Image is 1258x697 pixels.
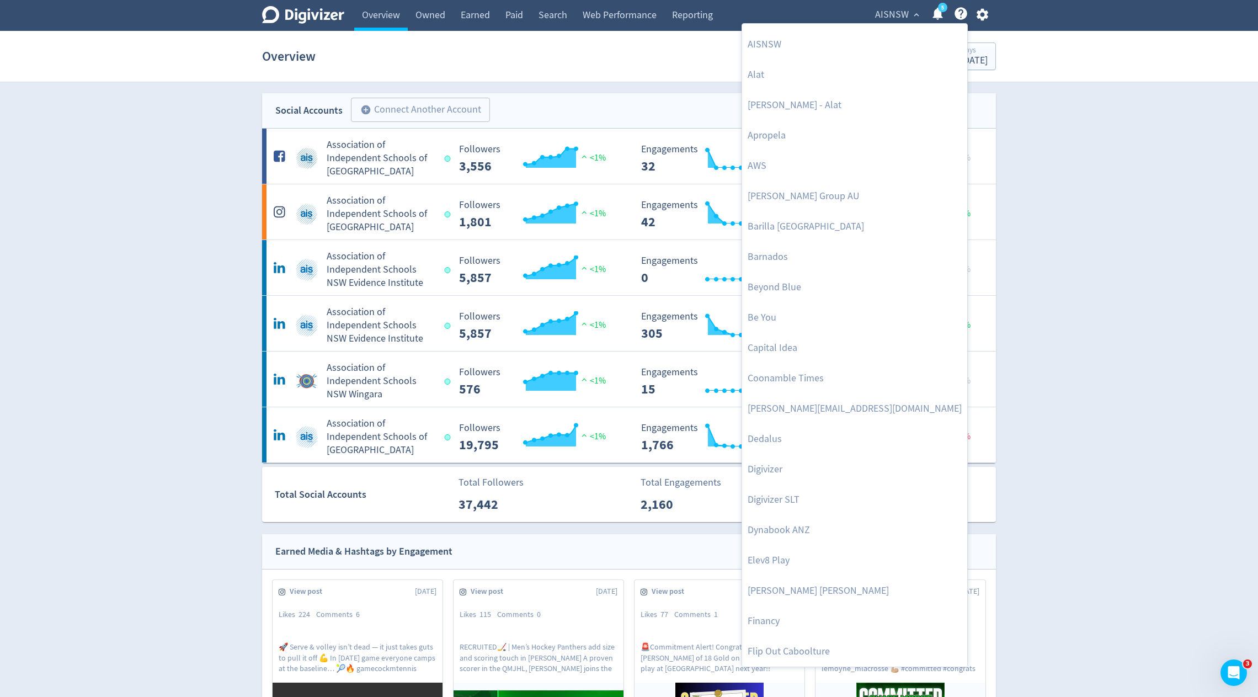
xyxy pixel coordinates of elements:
[742,576,967,606] a: [PERSON_NAME] [PERSON_NAME]
[742,545,967,576] a: Elev8 Play
[742,120,967,151] a: Apropela
[1243,659,1252,668] span: 3
[742,424,967,454] a: Dedalus
[742,485,967,515] a: Digivizer SLT
[742,242,967,272] a: Barnados
[742,333,967,363] a: Capital Idea
[742,515,967,545] a: Dynabook ANZ
[742,151,967,181] a: AWS
[742,363,967,393] a: Coonamble Times
[742,302,967,333] a: Be You
[742,636,967,667] a: Flip Out Caboolture
[742,393,967,424] a: [PERSON_NAME][EMAIL_ADDRESS][DOMAIN_NAME]
[742,454,967,485] a: Digivizer
[742,90,967,120] a: [PERSON_NAME] - Alat
[742,181,967,211] a: [PERSON_NAME] Group AU
[742,60,967,90] a: Alat
[742,211,967,242] a: Barilla [GEOGRAPHIC_DATA]
[742,29,967,60] a: AISNSW
[742,272,967,302] a: Beyond Blue
[742,606,967,636] a: Financy
[1220,659,1247,686] iframe: Intercom live chat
